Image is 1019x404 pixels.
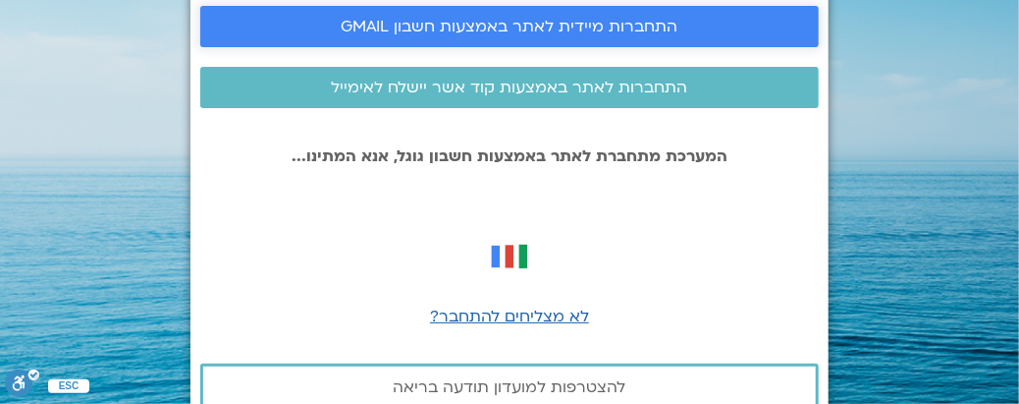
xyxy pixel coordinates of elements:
p: המערכת מתחברת לאתר באמצעות חשבון גוגל, אנא המתינו... [200,147,819,165]
span: התחברות מיידית לאתר באמצעות חשבון GMAIL [342,18,678,35]
span: להצטרפות למועדון תודעה בריאה [394,378,626,396]
a: התחברות מיידית לאתר באמצעות חשבון GMAIL [200,6,819,47]
a: התחברות לאתר באמצעות קוד אשר יישלח לאימייל [200,67,819,108]
span: התחברות לאתר באמצעות קוד אשר יישלח לאימייל [332,79,688,96]
a: לא מצליחים להתחבר? [430,306,589,327]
